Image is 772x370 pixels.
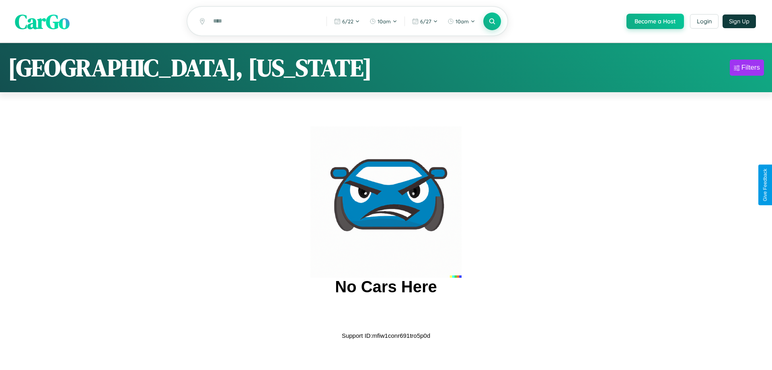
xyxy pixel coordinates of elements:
p: Support ID: mfiw1conr691tro5p0d [342,330,430,341]
div: Filters [741,64,760,72]
img: car [310,126,462,278]
span: 6 / 27 [420,18,431,25]
button: Filters [730,60,764,76]
button: Login [690,14,719,29]
button: Sign Up [723,14,756,28]
h1: [GEOGRAPHIC_DATA], [US_STATE] [8,51,372,84]
span: CarGo [15,7,70,35]
h2: No Cars Here [335,278,437,296]
button: 6/22 [330,15,364,28]
span: 10am [456,18,469,25]
button: 10am [365,15,401,28]
button: 6/27 [408,15,442,28]
button: 10am [443,15,479,28]
span: 10am [378,18,391,25]
button: Become a Host [626,14,684,29]
div: Give Feedback [762,169,768,201]
span: 6 / 22 [342,18,353,25]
